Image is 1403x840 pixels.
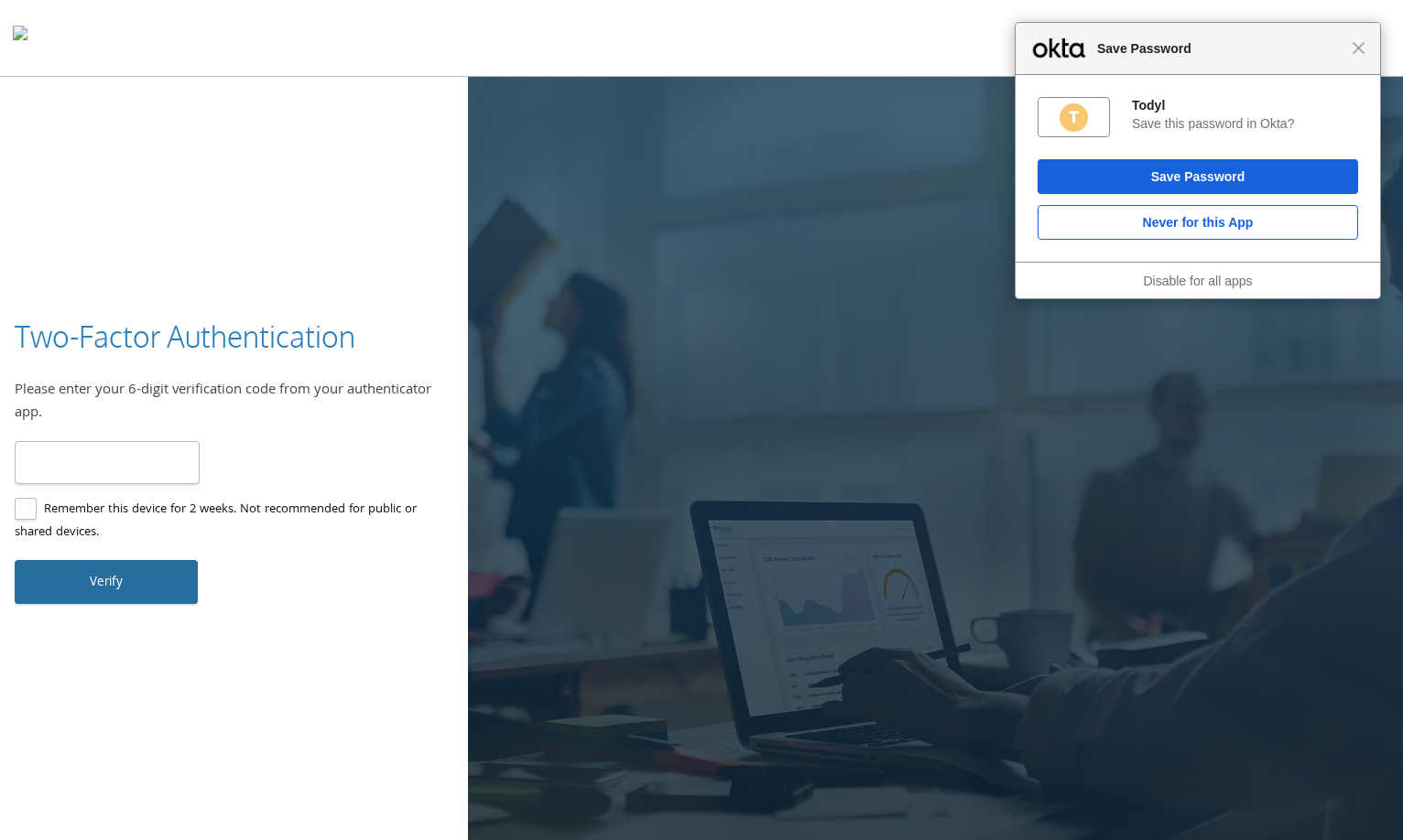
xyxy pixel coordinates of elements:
h3: Two-Factor Authentication [15,317,355,358]
button: Never for this App [1038,205,1358,240]
div: Please enter your 6-digit verification code from your authenticator app. [15,380,453,426]
span: Save Password [1088,38,1352,59]
img: Xt+jbwAAAAZJREFUAwAn0oSzCA2izgAAAABJRU5ErkJggg== [1058,102,1090,134]
div: Save this password in Okta? [1132,115,1358,132]
a: Disable for all apps [1143,274,1252,288]
span: Close [1352,41,1365,55]
img: todyl-logo-dark.svg [13,19,27,56]
button: Save Password [1038,159,1358,194]
button: Verify [15,560,198,604]
label: Remember this device for 2 weeks. Not recommended for public or shared devices. [15,499,439,544]
div: Todyl [1132,97,1358,113]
